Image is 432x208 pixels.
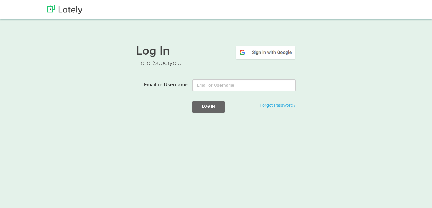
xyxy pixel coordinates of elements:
button: Log In [192,101,224,113]
h1: Log In [136,45,296,58]
a: Forgot Password? [260,103,295,108]
img: google-signin.png [235,45,296,60]
input: Email or Username [192,79,296,91]
img: Lately [47,5,82,14]
p: Hello, Superyou. [136,58,296,68]
label: Email or Username [131,79,188,89]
